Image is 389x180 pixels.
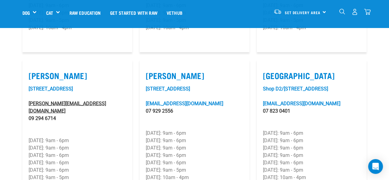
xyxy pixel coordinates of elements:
[263,130,360,137] p: [DATE]: 9am - 6pm
[29,71,126,80] label: [PERSON_NAME]
[273,9,282,14] img: van-moving.png
[368,159,383,174] div: Open Intercom Messenger
[263,152,360,159] p: [DATE]: 9am - 6pm
[162,0,187,25] a: Vethub
[263,101,340,106] a: [EMAIL_ADDRESS][DOMAIN_NAME]
[364,9,371,15] img: home-icon@2x.png
[29,152,126,159] p: [DATE]: 9am - 6pm
[146,159,243,166] p: [DATE]: 9am - 6pm
[29,144,126,152] p: [DATE]: 9am - 6pm
[146,71,243,80] label: [PERSON_NAME]
[263,108,290,114] a: 07 823 0401
[263,86,328,92] a: Shop D2/[STREET_ADDRESS]
[105,0,162,25] a: Get started with Raw
[146,137,243,144] p: [DATE]: 9am - 6pm
[29,86,73,92] a: [STREET_ADDRESS]
[46,9,53,16] a: Cat
[146,144,243,152] p: [DATE]: 9am - 6pm
[146,130,243,137] p: [DATE]: 9am - 6pm
[29,159,126,166] p: [DATE]: 9am - 6pm
[29,115,56,121] a: 09 294 6714
[146,86,190,92] a: [STREET_ADDRESS]
[29,101,106,114] a: [PERSON_NAME][EMAIL_ADDRESS][DOMAIN_NAME]
[263,144,360,152] p: [DATE]: 9am - 6pm
[29,137,126,144] p: [DATE]: 9am - 6pm
[263,71,360,80] label: [GEOGRAPHIC_DATA]
[263,159,360,166] p: [DATE]: 9am - 6pm
[146,101,223,106] a: [EMAIL_ADDRESS][DOMAIN_NAME]
[146,166,243,174] p: [DATE]: 9am - 5pm
[22,9,30,16] a: Dog
[351,9,358,15] img: user.png
[263,137,360,144] p: [DATE]: 9am - 6pm
[263,166,360,174] p: [DATE]: 9am - 5pm
[285,11,320,14] span: Set Delivery Area
[29,166,126,174] p: [DATE]: 9am - 6pm
[146,108,173,114] a: 07 929 2556
[146,152,243,159] p: [DATE]: 9am - 6pm
[339,9,345,14] img: home-icon-1@2x.png
[65,0,105,25] a: Raw Education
